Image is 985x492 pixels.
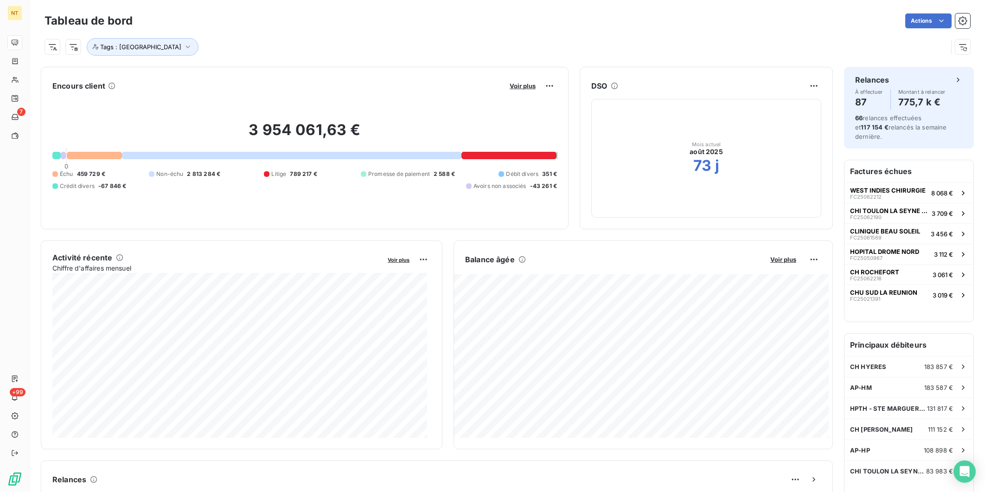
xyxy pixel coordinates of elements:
button: CH ROCHEFORTFC250622183 061 € [844,264,973,285]
span: 351 € [542,170,557,178]
span: Débit divers [506,170,538,178]
span: 3 456 € [931,230,953,238]
span: Échu [60,170,73,178]
span: +99 [10,388,26,396]
span: CHI TOULON LA SEYNE SUR MER [850,207,928,214]
span: 7 [17,108,26,116]
h6: Balance âgée [465,254,515,265]
span: HPTH - STE MARGUERITE (83) - NE PLU [850,405,927,412]
h6: Principaux débiteurs [844,334,973,356]
span: Chiffre d'affaires mensuel [52,263,381,273]
span: 2 588 € [434,170,455,178]
span: 108 898 € [924,447,953,454]
button: Tags : [GEOGRAPHIC_DATA] [87,38,198,56]
span: Mois actuel [692,142,721,147]
span: CHI TOULON LA SEYNE SUR MER [850,467,926,475]
button: Actions [905,13,952,28]
button: CHU SUD LA REUNIONFC250213913 019 € [844,285,973,305]
button: WEST INDIES CHIRURGIEFC250622128 068 € [844,182,973,203]
span: 83 983 € [926,467,953,475]
h2: j [715,156,719,175]
h4: 87 [855,95,883,110]
span: 2 813 284 € [187,170,220,178]
button: CHI TOULON LA SEYNE SUR MERFC250621903 709 € [844,203,973,223]
h2: 3 954 061,63 € [52,121,557,149]
h6: Factures échues [844,160,973,182]
span: août 2025 [690,147,723,156]
span: CH [PERSON_NAME] [850,426,913,433]
span: -43 261 € [530,182,557,190]
span: Tags : [GEOGRAPHIC_DATA] [100,43,181,51]
span: 3 112 € [934,251,953,258]
span: -67 846 € [98,182,126,190]
span: Crédit divers [60,182,95,190]
span: CH ROCHEFORT [850,268,899,276]
h6: Activité récente [52,252,112,263]
h6: Relances [855,74,889,85]
span: Non-échu [156,170,183,178]
span: FC25021391 [850,296,880,302]
span: 789 217 € [290,170,317,178]
span: 183 857 € [924,363,953,370]
button: CLINIQUE BEAU SOLEILFC250615693 456 € [844,223,973,244]
span: Voir plus [770,256,796,263]
span: 3 061 € [933,271,953,278]
span: 459 729 € [77,170,105,178]
span: FC25061569 [850,235,882,240]
span: Voir plus [388,257,409,263]
h6: Encours client [52,80,105,91]
h3: Tableau de bord [45,13,133,29]
span: 131 817 € [927,405,953,412]
span: FC25062212 [850,194,882,200]
span: AP-HM [850,384,872,391]
span: 8 068 € [931,189,953,197]
button: HOPITAL DROME NORDFC250509673 112 € [844,244,973,264]
span: Montant à relancer [898,89,946,95]
span: 183 587 € [924,384,953,391]
span: À effectuer [855,89,883,95]
span: Avoirs non associés [473,182,526,190]
span: 66 [855,114,863,122]
img: Logo LeanPay [7,472,22,486]
span: FC25062218 [850,276,882,281]
span: 3 019 € [933,291,953,299]
span: Litige [271,170,286,178]
span: relances effectuées et relancés la semaine dernière. [855,114,947,140]
button: Voir plus [507,82,538,90]
span: CHU SUD LA REUNION [850,289,917,296]
span: Voir plus [510,82,536,90]
a: 7 [7,110,22,124]
span: Promesse de paiement [368,170,430,178]
span: 117 154 € [861,123,888,131]
span: 3 709 € [932,210,953,217]
span: 111 152 € [928,426,953,433]
h2: 73 [693,156,711,175]
span: CH HYERES [850,363,886,370]
span: WEST INDIES CHIRURGIE [850,187,926,194]
h6: Relances [52,474,86,485]
span: FC25062190 [850,214,882,220]
span: 0 [64,162,68,170]
span: HOPITAL DROME NORD [850,248,919,255]
h6: DSO [591,80,607,91]
span: CLINIQUE BEAU SOLEIL [850,227,920,235]
span: FC25050967 [850,255,883,261]
div: NT [7,6,22,20]
span: AP-HP [850,447,870,454]
h4: 775,7 k € [898,95,946,110]
button: Voir plus [768,255,799,264]
div: Open Intercom Messenger [953,460,976,483]
button: Voir plus [385,255,412,264]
